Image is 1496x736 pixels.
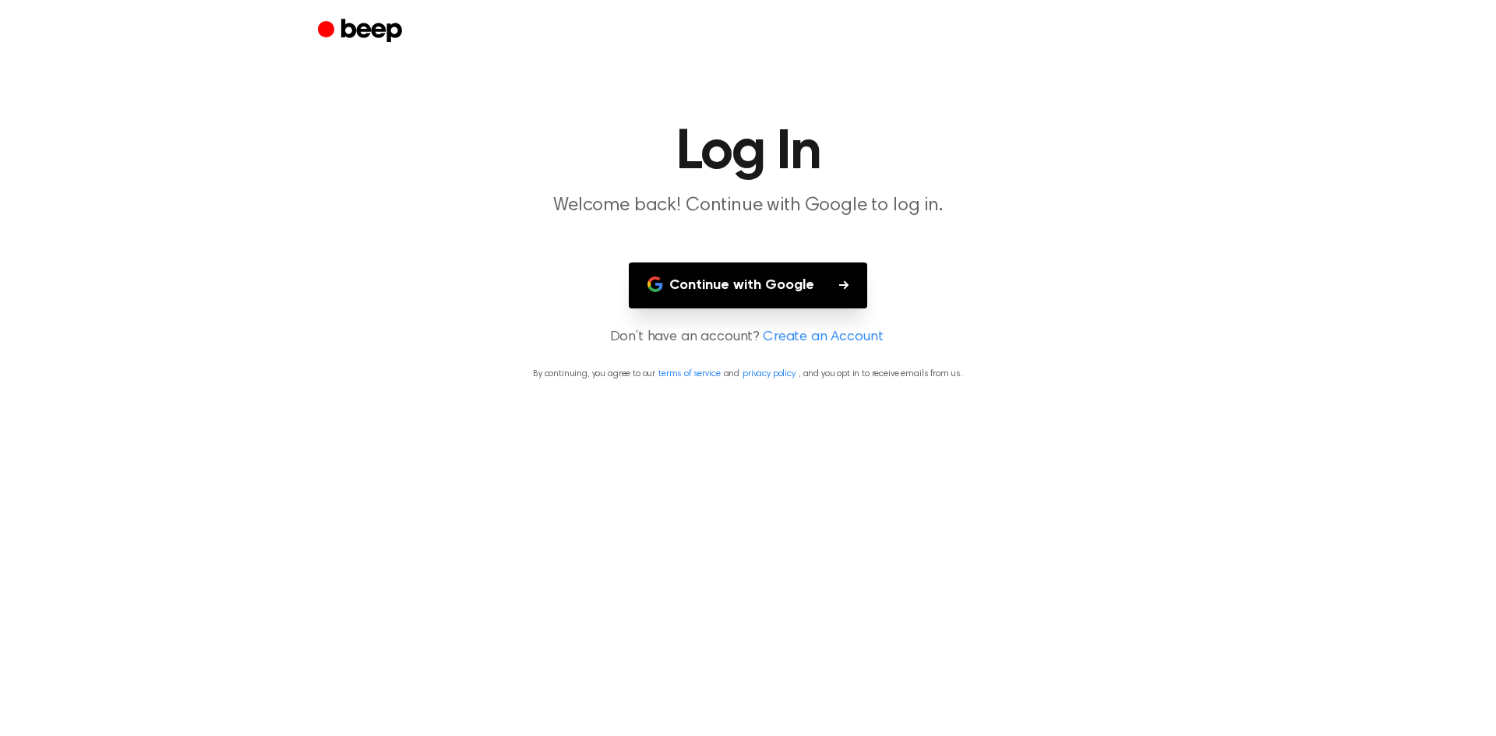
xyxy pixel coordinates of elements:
[449,193,1047,219] p: Welcome back! Continue with Google to log in.
[629,262,867,308] button: Continue with Google
[763,327,883,348] a: Create an Account
[743,369,796,379] a: privacy policy
[658,369,720,379] a: terms of service
[318,16,406,47] a: Beep
[19,367,1477,381] p: By continuing, you agree to our and , and you opt in to receive emails from us.
[19,327,1477,348] p: Don’t have an account?
[349,125,1147,181] h1: Log In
